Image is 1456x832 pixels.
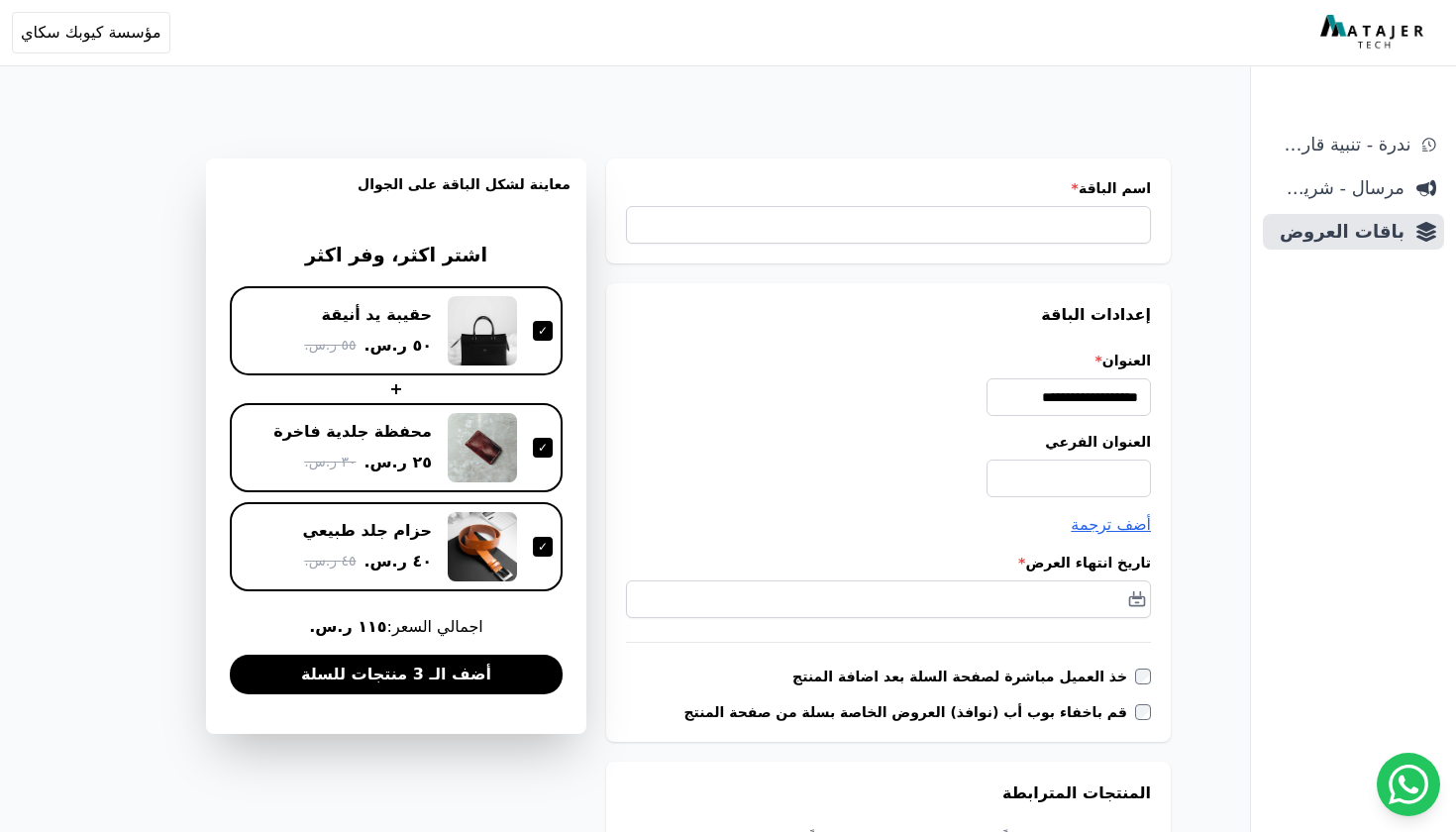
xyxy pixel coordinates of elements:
label: تاريخ انتهاء العرض [626,553,1151,572]
span: ٤٥ ر.س. [304,551,356,572]
label: العنوان الفرعي [626,432,1151,452]
label: قم باخفاء بوب أب (نوافذ) العروض الخاصة بسلة من صفحة المنتج [683,702,1135,722]
button: أضف الـ 3 منتجات للسلة [230,655,563,694]
div: حقيبة يد أنيقة [322,304,432,326]
h3: اشتر اكثر، وفر اكثر [230,242,563,270]
span: ٤٠ ر.س. [364,550,432,573]
button: مؤسسة كيوبك سكاي [12,12,170,53]
label: العنوان [626,351,1151,370]
h3: المنتجات المترابطة [626,781,1151,805]
label: خذ العميل مباشرة لصفحة السلة بعد اضافة المنتج [792,667,1135,686]
label: اسم الباقة [626,178,1151,198]
span: أضف ترجمة [1071,515,1151,534]
img: MatajerTech Logo [1320,15,1428,51]
img: حزام جلد طبيعي [448,512,517,581]
button: أضف ترجمة [1071,513,1151,537]
div: حزام جلد طبيعي [303,520,433,542]
span: ٥٥ ر.س. [304,335,356,356]
span: ٥٠ ر.س. [364,334,432,358]
span: اجمالي السعر: [230,615,563,639]
span: ٣٠ ر.س. [304,452,356,472]
div: + [230,377,563,401]
span: باقات العروض [1271,218,1404,246]
h3: إعدادات الباقة [626,303,1151,327]
span: ندرة - تنبية قارب علي النفاذ [1271,131,1410,158]
h3: معاينة لشكل الباقة على الجوال [222,174,571,218]
span: ٢٥ ر.س. [364,451,432,474]
span: مرسال - شريط دعاية [1271,174,1404,202]
span: أضف الـ 3 منتجات للسلة [301,663,491,686]
div: محفظة جلدية فاخرة [273,421,432,443]
span: مؤسسة كيوبك سكاي [21,21,161,45]
b: ١١٥ ر.س. [309,617,386,636]
img: حقيبة يد أنيقة [448,296,517,365]
img: محفظة جلدية فاخرة [448,413,517,482]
